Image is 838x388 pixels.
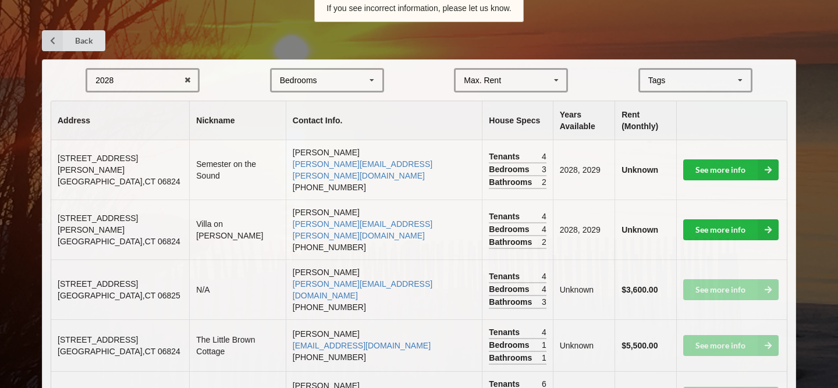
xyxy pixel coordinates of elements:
div: Max. Rent [464,76,501,84]
span: [GEOGRAPHIC_DATA] , CT 06824 [58,347,180,356]
span: Bedrooms [489,283,532,295]
a: See more info [683,159,779,180]
a: [PERSON_NAME][EMAIL_ADDRESS][PERSON_NAME][DOMAIN_NAME] [293,159,432,180]
td: Unknown [553,319,615,371]
div: Tags [645,74,683,87]
div: Bedrooms [280,76,317,84]
span: Bathrooms [489,176,535,188]
th: Address [51,101,189,140]
span: 4 [542,270,546,282]
td: Unknown [553,259,615,319]
th: Years Available [553,101,615,140]
span: 4 [542,211,546,222]
span: 4 [542,223,546,235]
a: Back [42,30,105,51]
th: Rent (Monthly) [615,101,676,140]
span: 3 [542,296,546,308]
b: $5,500.00 [622,341,658,350]
td: 2028, 2029 [553,200,615,259]
span: [GEOGRAPHIC_DATA] , CT 06824 [58,177,180,186]
b: Unknown [622,165,658,175]
th: Contact Info. [286,101,482,140]
span: 4 [542,283,546,295]
span: Bedrooms [489,223,532,235]
span: Tenants [489,326,523,338]
span: [STREET_ADDRESS] [58,335,138,344]
a: See more info [683,219,779,240]
td: Semester on the Sound [189,140,286,200]
span: 3 [542,163,546,175]
p: If you see incorrect information, please let us know. [326,2,512,14]
span: [STREET_ADDRESS][PERSON_NAME] [58,213,138,234]
span: Bathrooms [489,352,535,364]
span: 4 [542,151,546,162]
td: Villa on [PERSON_NAME] [189,200,286,259]
th: Nickname [189,101,286,140]
td: [PERSON_NAME] [PHONE_NUMBER] [286,259,482,319]
span: 4 [542,326,546,338]
span: 1 [542,352,546,364]
span: 2 [542,176,546,188]
span: 1 [542,339,546,351]
a: [EMAIL_ADDRESS][DOMAIN_NAME] [293,341,431,350]
span: Tenants [489,151,523,162]
span: 2 [542,236,546,248]
span: Tenants [489,211,523,222]
a: [PERSON_NAME][EMAIL_ADDRESS][DOMAIN_NAME] [293,279,432,300]
a: [PERSON_NAME][EMAIL_ADDRESS][PERSON_NAME][DOMAIN_NAME] [293,219,432,240]
span: Tenants [489,270,523,282]
span: [GEOGRAPHIC_DATA] , CT 06824 [58,237,180,246]
div: 2028 [95,76,113,84]
span: [STREET_ADDRESS][PERSON_NAME] [58,154,138,175]
b: $3,600.00 [622,285,658,294]
td: [PERSON_NAME] [PHONE_NUMBER] [286,200,482,259]
b: Unknown [622,225,658,234]
span: [GEOGRAPHIC_DATA] , CT 06825 [58,291,180,300]
td: [PERSON_NAME] [PHONE_NUMBER] [286,319,482,371]
span: Bedrooms [489,339,532,351]
td: N/A [189,259,286,319]
span: [STREET_ADDRESS] [58,279,138,289]
th: House Specs [482,101,552,140]
span: Bedrooms [489,163,532,175]
span: Bathrooms [489,236,535,248]
td: [PERSON_NAME] [PHONE_NUMBER] [286,140,482,200]
td: 2028, 2029 [553,140,615,200]
td: The Little Brown Cottage [189,319,286,371]
span: Bathrooms [489,296,535,308]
